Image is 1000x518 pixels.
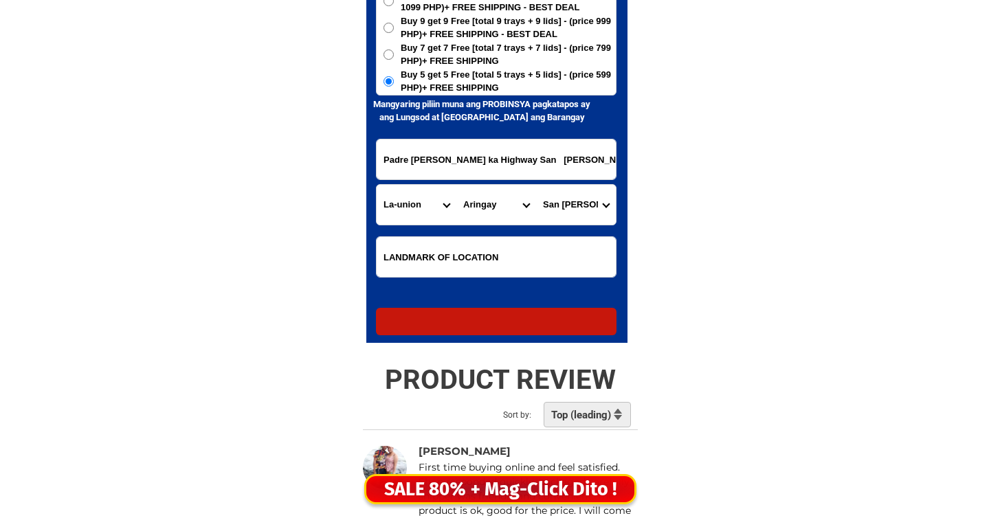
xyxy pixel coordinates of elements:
[536,185,616,225] select: Select commune
[366,475,634,504] div: SALE 80% + Mag-Click Dito !
[503,409,566,421] h2: Sort by:
[456,185,536,225] select: Select district
[384,49,394,60] input: Buy 7 get 7 Free [total 7 trays + 7 lids] - (price 799 PHP)+ FREE SHIPPING
[401,68,616,95] span: Buy 5 get 5 Free [total 5 trays + 5 lids] - (price 599 PHP)+ FREE SHIPPING
[366,98,598,124] h6: Mangyaring piliin muna ang PROBINSYA pagkatapos ay ang Lungsod at [GEOGRAPHIC_DATA] ang Barangay
[356,363,645,396] h2: PRODUCT REVIEW
[377,139,616,179] input: Input address
[401,41,616,68] span: Buy 7 get 7 Free [total 7 trays + 7 lids] - (price 799 PHP)+ FREE SHIPPING
[419,445,589,458] p: [PERSON_NAME]
[551,409,615,421] h2: Top (leading)
[384,76,394,87] input: Buy 5 get 5 Free [total 5 trays + 5 lids] - (price 599 PHP)+ FREE SHIPPING
[377,185,456,225] select: Select province
[377,237,616,277] input: Input LANDMARKOFLOCATION
[384,23,394,33] input: Buy 9 get 9 Free [total 9 trays + 9 lids] - (price 999 PHP)+ FREE SHIPPING - BEST DEAL
[401,14,616,41] span: Buy 9 get 9 Free [total 9 trays + 9 lids] - (price 999 PHP)+ FREE SHIPPING - BEST DEAL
